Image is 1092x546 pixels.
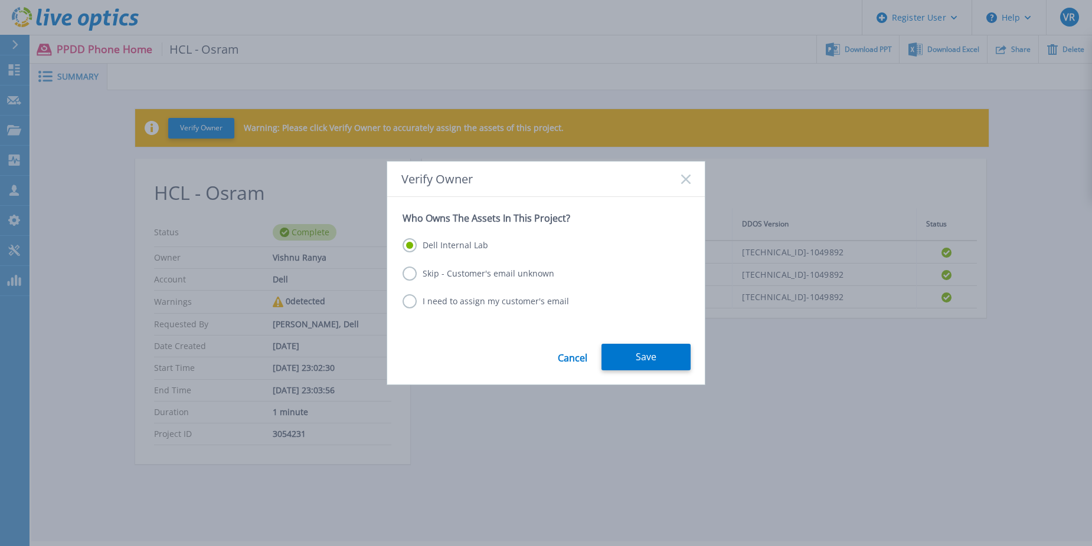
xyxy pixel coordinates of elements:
p: Who Owns The Assets In This Project? [403,212,689,224]
label: I need to assign my customer's email [403,294,569,308]
label: Dell Internal Lab [403,238,488,252]
span: Verify Owner [401,172,473,186]
button: Save [601,344,691,370]
a: Cancel [558,344,587,370]
label: Skip - Customer's email unknown [403,267,554,281]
